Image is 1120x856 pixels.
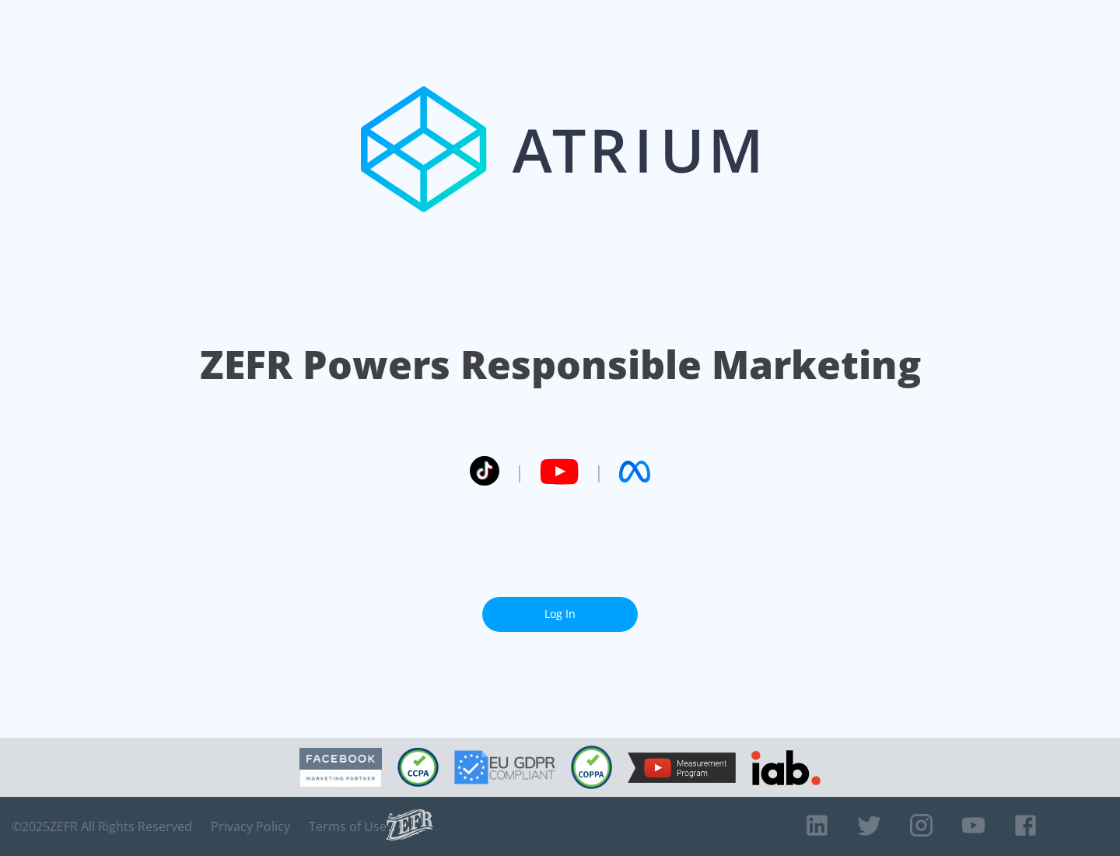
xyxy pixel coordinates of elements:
img: CCPA Compliant [397,748,439,787]
a: Privacy Policy [211,819,290,834]
img: COPPA Compliant [571,745,612,789]
span: © 2025 ZEFR All Rights Reserved [12,819,192,834]
img: IAB [751,750,821,785]
span: | [515,460,524,483]
a: Terms of Use [309,819,387,834]
a: Log In [482,597,638,632]
img: YouTube Measurement Program [628,753,736,783]
h1: ZEFR Powers Responsible Marketing [200,338,921,391]
img: Facebook Marketing Partner [299,748,382,788]
img: GDPR Compliant [454,750,555,784]
span: | [594,460,604,483]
